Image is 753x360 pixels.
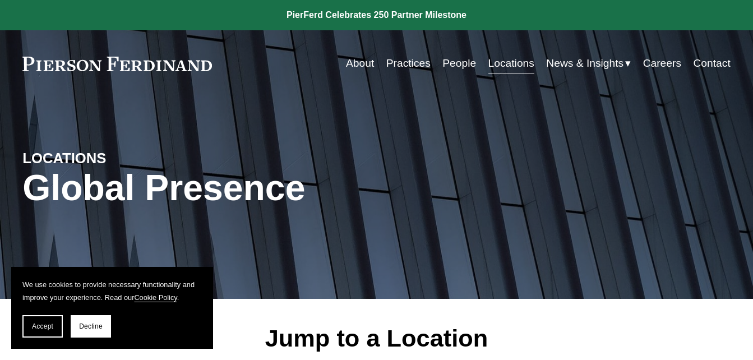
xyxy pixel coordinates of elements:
span: Decline [79,322,103,330]
p: We use cookies to provide necessary functionality and improve your experience. Read our . [22,278,202,304]
a: Cookie Policy [134,293,177,302]
button: Accept [22,315,63,338]
a: Careers [643,53,681,74]
h4: LOCATIONS [22,149,200,168]
span: News & Insights [546,54,623,73]
h1: Global Presence [22,168,495,209]
button: Decline [71,315,111,338]
a: People [442,53,476,74]
a: Practices [386,53,431,74]
a: Locations [488,53,534,74]
a: About [346,53,374,74]
section: Cookie banner [11,267,213,349]
a: Contact [693,53,730,74]
a: folder dropdown [546,53,631,74]
span: Accept [32,322,53,330]
h2: Jump to a Location [170,324,583,353]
